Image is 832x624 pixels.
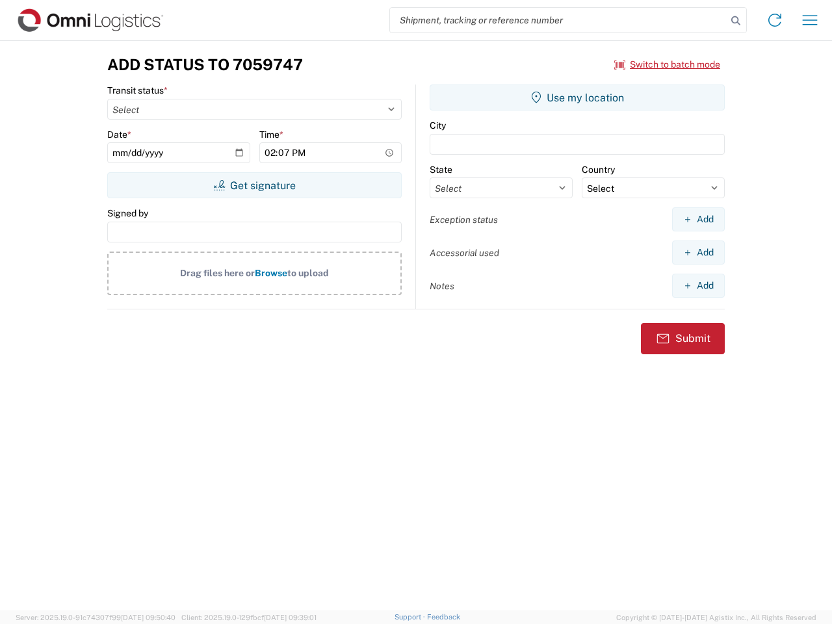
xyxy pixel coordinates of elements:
[390,8,727,32] input: Shipment, tracking or reference number
[582,164,615,175] label: Country
[614,54,720,75] button: Switch to batch mode
[181,614,317,621] span: Client: 2025.19.0-129fbcf
[264,614,317,621] span: [DATE] 09:39:01
[430,280,454,292] label: Notes
[107,55,303,74] h3: Add Status to 7059747
[430,164,452,175] label: State
[672,240,725,265] button: Add
[180,268,255,278] span: Drag files here or
[287,268,329,278] span: to upload
[430,84,725,110] button: Use my location
[672,274,725,298] button: Add
[430,214,498,226] label: Exception status
[107,84,168,96] label: Transit status
[672,207,725,231] button: Add
[430,247,499,259] label: Accessorial used
[107,129,131,140] label: Date
[641,323,725,354] button: Submit
[16,614,175,621] span: Server: 2025.19.0-91c74307f99
[255,268,287,278] span: Browse
[430,120,446,131] label: City
[395,613,427,621] a: Support
[107,207,148,219] label: Signed by
[259,129,283,140] label: Time
[427,613,460,621] a: Feedback
[107,172,402,198] button: Get signature
[616,612,816,623] span: Copyright © [DATE]-[DATE] Agistix Inc., All Rights Reserved
[121,614,175,621] span: [DATE] 09:50:40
